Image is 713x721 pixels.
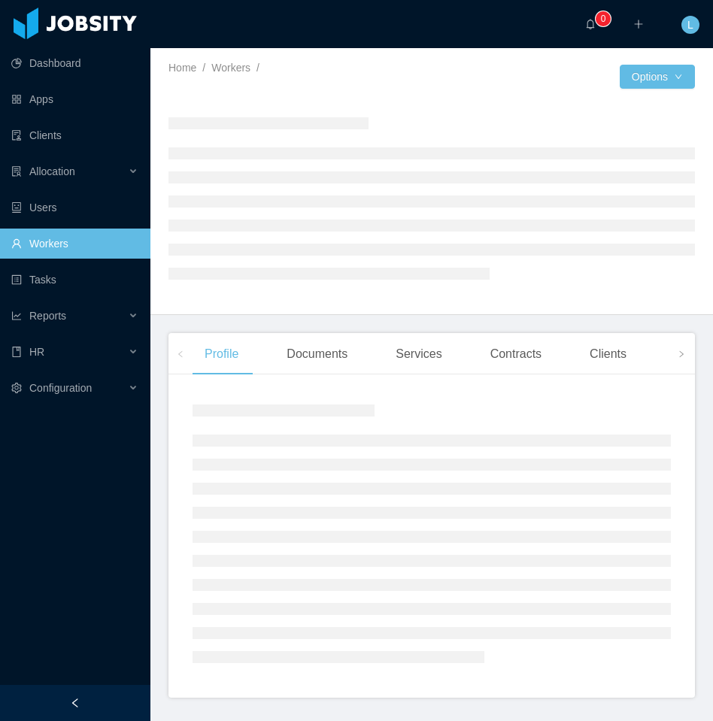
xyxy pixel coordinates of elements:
[211,62,250,74] a: Workers
[384,333,454,375] div: Services
[177,350,184,358] i: icon: left
[478,333,554,375] div: Contracts
[11,120,138,150] a: icon: auditClients
[29,346,44,358] span: HR
[193,333,250,375] div: Profile
[11,48,138,78] a: icon: pie-chartDashboard
[678,350,685,358] i: icon: right
[11,311,22,321] i: icon: line-chart
[11,166,22,177] i: icon: solution
[202,62,205,74] span: /
[29,382,92,394] span: Configuration
[585,19,596,29] i: icon: bell
[29,310,66,322] span: Reports
[256,62,259,74] span: /
[620,65,695,89] button: Optionsicon: down
[596,11,611,26] sup: 0
[275,333,360,375] div: Documents
[633,19,644,29] i: icon: plus
[29,165,75,177] span: Allocation
[11,383,22,393] i: icon: setting
[11,229,138,259] a: icon: userWorkers
[11,84,138,114] a: icon: appstoreApps
[578,333,639,375] div: Clients
[11,192,138,223] a: icon: robotUsers
[168,62,196,74] a: Home
[687,16,693,34] span: L
[11,265,138,295] a: icon: profileTasks
[11,347,22,357] i: icon: book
